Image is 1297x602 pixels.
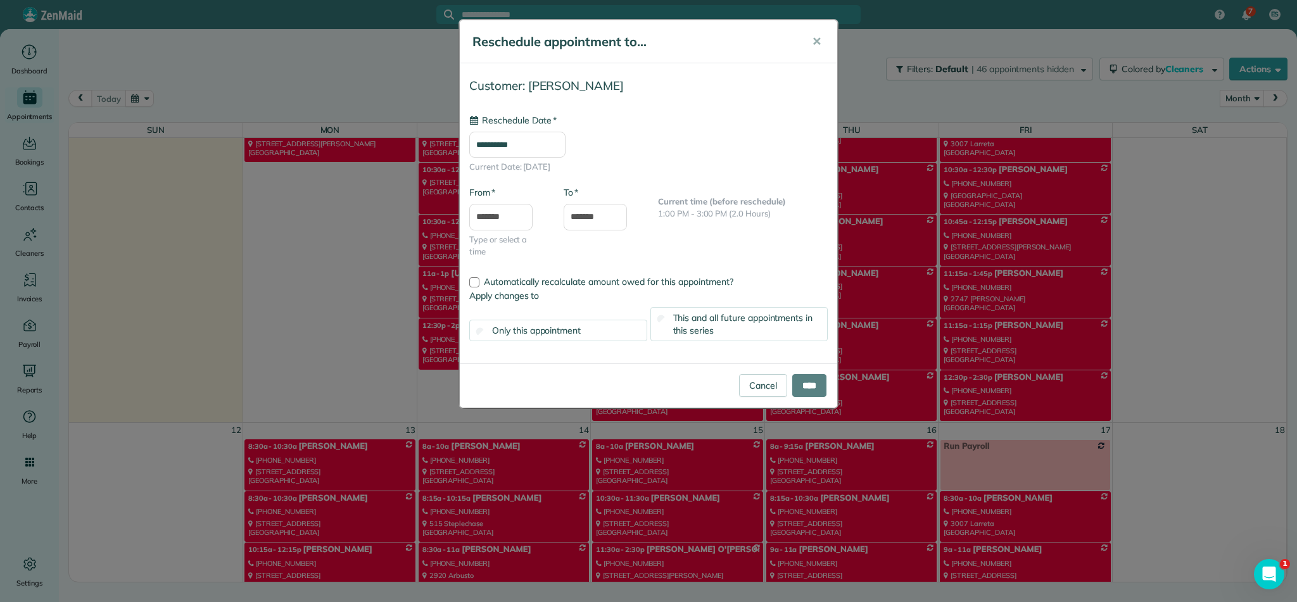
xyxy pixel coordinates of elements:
b: Current time (before reschedule) [658,196,786,206]
p: 1:00 PM - 3:00 PM (2.0 Hours) [658,208,828,220]
label: To [564,186,578,199]
span: Automatically recalculate amount owed for this appointment? [484,276,733,287]
label: Apply changes to [469,289,828,302]
input: This and all future appointments in this series [657,315,665,323]
span: Only this appointment [492,325,581,336]
h5: Reschedule appointment to... [472,33,794,51]
label: From [469,186,495,199]
span: ✕ [812,34,821,49]
span: Current Date: [DATE] [469,161,828,173]
span: Type or select a time [469,234,545,258]
h4: Customer: [PERSON_NAME] [469,79,828,92]
input: Only this appointment [476,327,484,335]
span: 1 [1280,559,1290,569]
span: This and all future appointments in this series [673,312,813,336]
a: Cancel [739,374,787,397]
label: Reschedule Date [469,114,557,127]
iframe: Intercom live chat [1254,559,1284,589]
